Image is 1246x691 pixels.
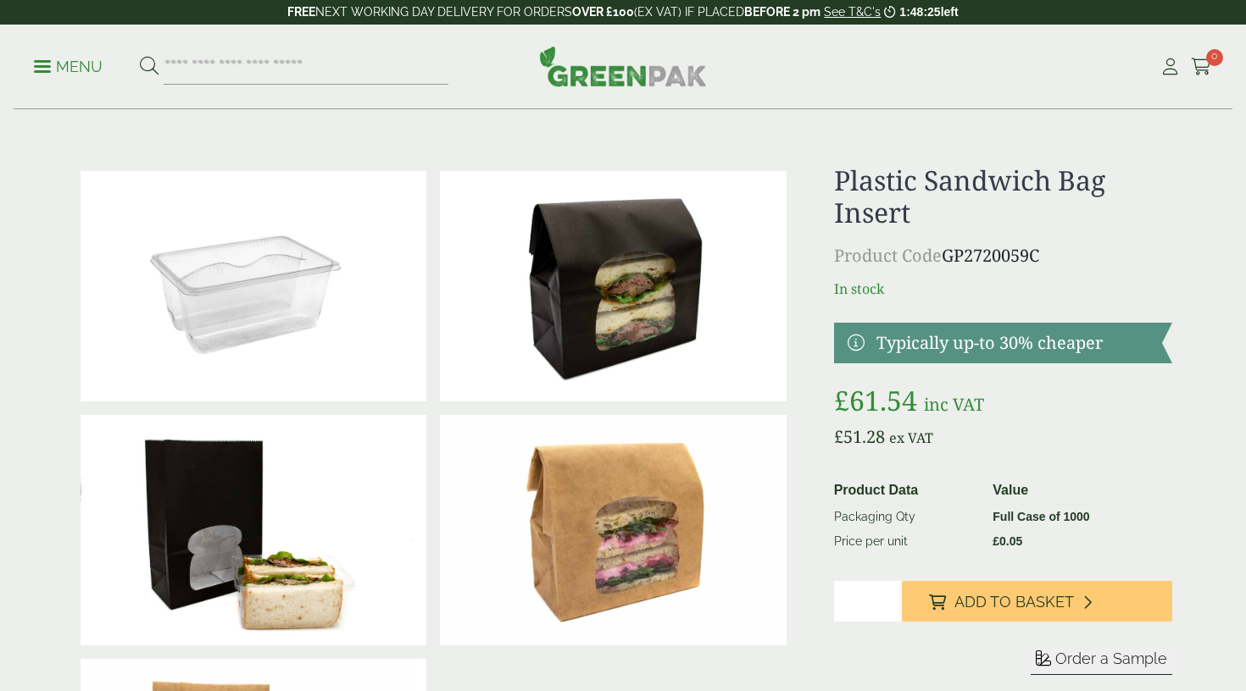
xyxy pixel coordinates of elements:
strong: BEFORE 2 pm [744,5,820,19]
td: Packaging Qty [827,504,987,529]
button: Add to Basket [902,581,1172,622]
span: inc VAT [924,393,984,416]
strong: OVER £100 [572,5,634,19]
span: ex VAT [889,428,933,447]
a: Menu [34,57,103,74]
i: Cart [1191,58,1212,75]
span: £ [993,534,999,548]
p: In stock [834,279,1172,299]
button: Order a Sample [1031,649,1172,675]
img: Plastic Sandwich Bag Insert [81,171,426,401]
span: Add to Basket [954,593,1074,611]
bdi: 0.05 [993,534,1022,548]
span: left [941,5,959,19]
bdi: 51.28 [834,425,885,448]
img: IMG_5929 (Large) [81,415,426,645]
p: Menu [34,57,103,77]
i: My Account [1160,58,1181,75]
span: 1:48:25 [899,5,940,19]
th: Value [986,477,1165,505]
span: Product Code [834,244,942,267]
img: Laminated Kraft Sandwich Bag [440,415,786,645]
p: GP2720059C [834,243,1172,268]
img: Laminated Black Sandwich Bag [440,171,786,401]
h1: Plastic Sandwich Bag Insert [834,164,1172,229]
strong: Full Case of 1000 [993,510,1089,523]
span: 0 [1206,49,1223,66]
th: Product Data [827,477,987,505]
span: £ [834,425,843,448]
a: 0 [1191,54,1212,80]
strong: FREE [287,5,315,19]
span: Order a Sample [1055,650,1167,667]
bdi: 61.54 [834,382,917,418]
td: Price per unit [827,529,987,554]
img: GreenPak Supplies [539,46,707,86]
a: See T&C's [824,5,881,19]
span: £ [834,382,849,418]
